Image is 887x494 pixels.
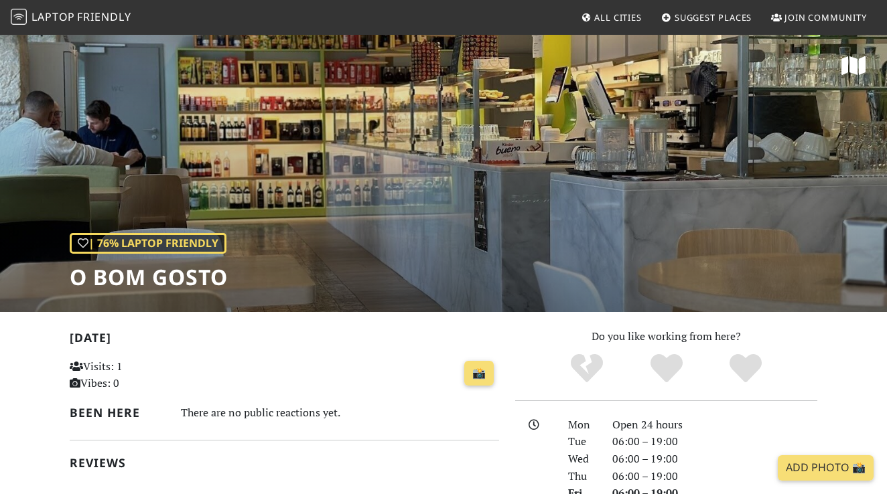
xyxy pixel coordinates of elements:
[778,455,874,481] a: Add Photo 📸
[675,11,752,23] span: Suggest Places
[706,352,786,386] div: Definitely!
[181,403,499,422] div: There are no public reactions yet.
[656,5,758,29] a: Suggest Places
[11,6,131,29] a: LaptopFriendly LaptopFriendly
[604,433,825,450] div: 06:00 – 19:00
[547,352,626,386] div: No
[560,468,604,485] div: Thu
[70,233,226,254] div: | 76% Laptop Friendly
[77,9,131,24] span: Friendly
[575,5,647,29] a: All Cities
[70,406,165,420] h2: Been here
[70,331,499,350] h2: [DATE]
[604,468,825,485] div: 06:00 – 19:00
[11,9,27,25] img: LaptopFriendly
[560,416,604,434] div: Mon
[604,450,825,468] div: 06:00 – 19:00
[31,9,75,24] span: Laptop
[626,352,706,386] div: Yes
[560,433,604,450] div: Tue
[515,328,817,345] p: Do you like working from here?
[560,450,604,468] div: Wed
[464,361,494,386] a: 📸
[70,358,202,392] p: Visits: 1 Vibes: 0
[604,416,825,434] div: Open 24 hours
[766,5,872,29] a: Join Community
[594,11,642,23] span: All Cities
[70,264,228,290] h1: O Bom Gosto
[784,11,867,23] span: Join Community
[70,456,499,470] h2: Reviews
